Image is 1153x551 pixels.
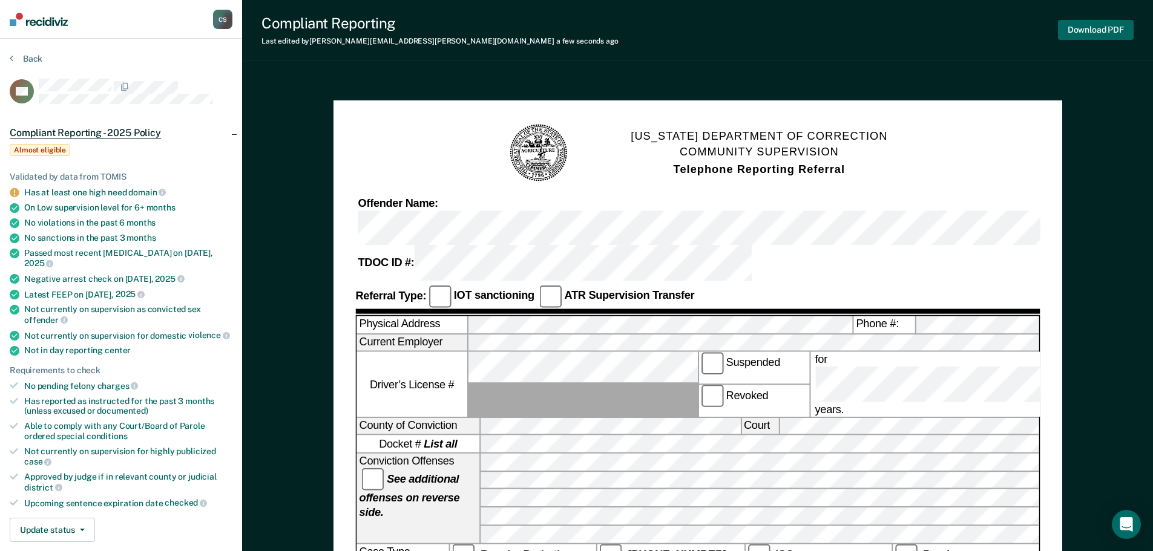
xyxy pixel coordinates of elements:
[24,483,62,492] span: district
[453,290,534,302] strong: IOT sanctioning
[24,187,232,198] div: Has at least one high need domain
[24,289,232,300] div: Latest FEEP on [DATE],
[213,10,232,29] div: C S
[24,233,232,243] div: No sanctions in the past 3
[10,53,42,64] button: Back
[10,13,68,26] img: Recidiviz
[165,498,207,507] span: checked
[673,163,844,175] strong: Telephone Reporting Referral
[1112,510,1141,539] div: Open Intercom Messenger
[356,418,479,435] label: County of Conviction
[356,334,467,351] label: Current Employer
[361,468,384,491] input: See additional offenses on reverse side.
[424,438,457,450] strong: List all
[24,315,68,325] span: offender
[126,233,156,243] span: months
[356,352,467,416] label: Driver’s License #
[429,285,451,308] input: IOT sanctioning
[356,316,467,333] label: Physical Address
[853,316,915,333] label: Phone #:
[105,345,131,355] span: center
[355,290,426,302] strong: Referral Type:
[24,396,232,417] div: Has reported as instructed for the past 3 months (unless excused or
[24,472,232,492] div: Approved by judge if in relevant county or judicial
[24,330,232,341] div: Not currently on supervision for domestic
[698,352,809,383] label: Suspended
[356,454,479,543] div: Conviction Offenses
[146,203,176,212] span: months
[631,128,887,178] h1: [US_STATE] DEPARTMENT OF CORRECTION COMMUNITY SUPERVISION
[1058,20,1134,40] button: Download PDF
[155,274,184,284] span: 2025
[358,257,414,269] strong: TDOC ID #:
[261,15,619,32] div: Compliant Reporting
[213,10,232,29] button: CS
[10,144,70,156] span: Almost eligible
[24,380,232,391] div: No pending felony
[97,381,139,391] span: charges
[24,273,232,284] div: Negative arrest check on [DATE],
[815,367,1152,402] input: for years.
[261,37,619,45] div: Last edited by [PERSON_NAME][EMAIL_ADDRESS][PERSON_NAME][DOMAIN_NAME]
[698,385,809,417] label: Revoked
[87,431,128,441] span: conditions
[24,248,232,269] div: Passed most recent [MEDICAL_DATA] on [DATE],
[556,37,619,45] span: a few seconds ago
[701,385,723,408] input: Revoked
[97,406,148,416] span: documented)
[24,498,232,509] div: Upcoming sentence expiration date
[24,345,232,356] div: Not in day reporting
[24,457,51,466] span: case
[741,418,778,435] label: Court
[24,218,232,228] div: No violations in the past 6
[116,289,145,299] span: 2025
[10,127,161,139] span: Compliant Reporting - 2025 Policy
[188,330,230,340] span: violence
[24,446,232,467] div: Not currently on supervision for highly publicized
[10,518,95,542] button: Update status
[379,437,457,451] span: Docket #
[24,304,232,325] div: Not currently on supervision as convicted sex
[24,203,232,213] div: On Low supervision level for 6+
[358,197,438,209] strong: Offender Name:
[701,352,723,374] input: Suspended
[24,258,53,268] span: 2025
[126,218,156,227] span: months
[10,365,232,376] div: Requirements to check
[10,172,232,182] div: Validated by data from TOMIS
[539,285,561,308] input: ATR Supervision Transfer
[564,290,694,302] strong: ATR Supervision Transfer
[508,123,569,184] img: TN Seal
[24,421,232,442] div: Able to comply with any Court/Board of Parole ordered special
[359,473,459,519] strong: See additional offenses on reverse side.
